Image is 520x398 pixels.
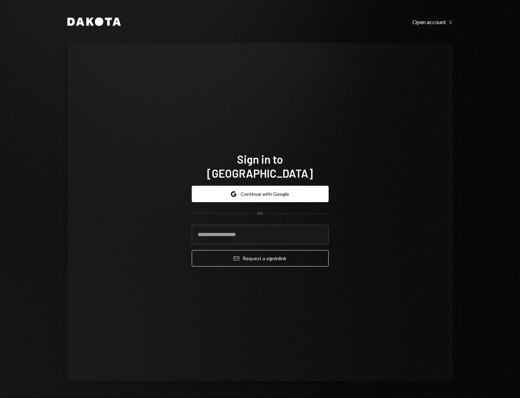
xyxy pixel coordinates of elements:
[257,211,263,216] div: OR
[412,19,453,26] div: Open account
[192,152,329,180] h1: Sign in to [GEOGRAPHIC_DATA]
[412,18,453,26] a: Open account
[192,186,329,202] button: Continue with Google
[192,250,329,266] button: Request a signinlink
